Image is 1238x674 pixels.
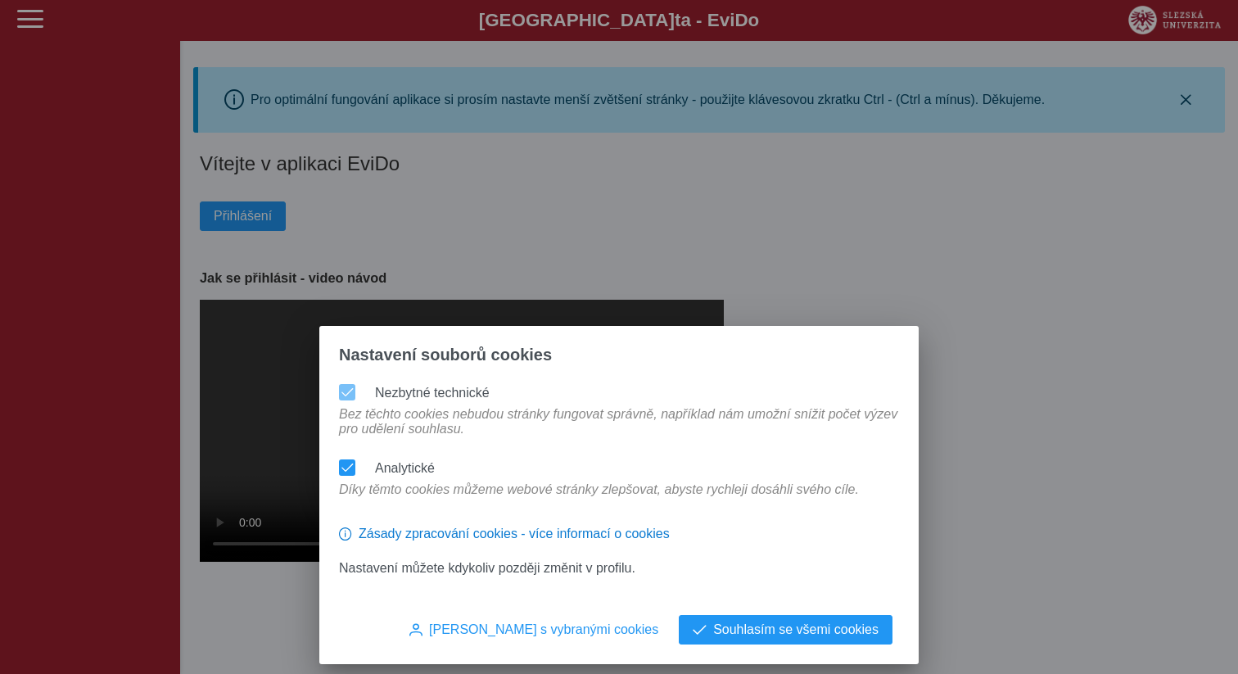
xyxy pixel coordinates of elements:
label: Analytické [375,461,435,475]
span: Zásady zpracování cookies - více informací o cookies [359,527,670,541]
div: Díky těmto cookies můžeme webové stránky zlepšovat, abyste rychleji dosáhli svého cíle. [332,482,865,513]
button: [PERSON_NAME] s vybranými cookies [395,615,672,645]
button: Souhlasím se všemi cookies [679,615,892,645]
button: Zásady zpracování cookies - více informací o cookies [339,520,670,548]
label: Nezbytné technické [375,386,490,400]
a: Zásady zpracování cookies - více informací o cookies [339,533,670,547]
span: Souhlasím se všemi cookies [713,622,879,637]
span: Nastavení souborů cookies [339,346,552,364]
span: [PERSON_NAME] s vybranými cookies [429,622,658,637]
p: Nastavení můžete kdykoliv později změnit v profilu. [339,561,899,576]
div: Bez těchto cookies nebudou stránky fungovat správně, například nám umožní snížit počet výzev pro ... [332,407,906,453]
